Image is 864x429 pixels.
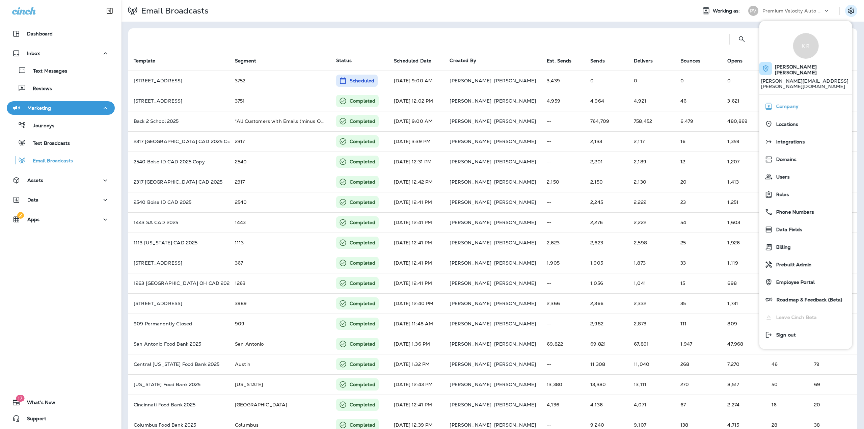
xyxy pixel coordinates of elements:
[634,58,653,64] span: Delivers
[235,321,244,327] span: 909
[350,260,375,266] p: Completed
[494,179,536,185] p: [PERSON_NAME]
[134,321,224,326] p: 909 Permanently Closed
[134,159,224,164] p: 2540 Boise ID CAD 2025 Copy
[628,111,675,131] td: 758,452
[394,58,440,64] span: Scheduled Date
[727,138,739,144] span: Open rate:64% (Opens/Sends)
[350,77,374,84] p: Scheduled
[541,111,585,131] td: --
[450,199,491,205] p: [PERSON_NAME]
[350,98,375,104] p: Completed
[235,341,264,347] span: San Antonio
[494,240,536,245] p: [PERSON_NAME]
[628,314,675,334] td: 2,873
[235,240,244,246] span: 1113
[585,172,628,192] td: 2,150
[26,123,54,129] p: Journeys
[759,151,852,168] button: Domains
[27,217,40,222] p: Apps
[773,157,796,162] span: Domains
[759,273,852,291] button: Employee Portal
[450,402,491,407] p: [PERSON_NAME]
[759,115,852,133] button: Locations
[759,133,852,151] button: Integrations
[350,158,375,165] p: Completed
[134,58,155,64] span: Template
[350,401,375,408] p: Completed
[727,58,751,64] span: Opens
[762,258,849,271] a: Prebuilt Admin
[675,293,722,314] td: 35
[134,260,224,266] p: 367 Columbus OH CAD 2025
[7,63,115,78] button: Text Messages
[388,374,444,395] td: [DATE] 12:43 PM
[134,341,224,347] p: San Antonio Food Bank 2025
[713,8,741,14] span: Working as:
[16,395,24,402] span: 17
[727,381,739,387] span: Open rate:64% (Opens/Sends)
[541,91,585,111] td: 4,959
[761,78,850,95] p: [PERSON_NAME][EMAIL_ADDRESS][PERSON_NAME][DOMAIN_NAME]
[450,280,491,286] p: [PERSON_NAME]
[350,381,375,388] p: Completed
[7,27,115,41] button: Dashboard
[134,220,224,225] p: 1443 SA CAD 2025
[541,273,585,293] td: --
[235,78,246,84] span: 3752
[547,58,580,64] span: Est. Sends
[450,159,491,164] p: [PERSON_NAME]
[134,118,224,124] p: Back 2 School 2025
[541,172,585,192] td: 2,150
[773,209,814,215] span: Phone Numbers
[27,51,40,56] p: Inbox
[727,179,739,185] span: Open rate:66% (Opens/Sends)
[585,233,628,253] td: 2,623
[450,260,491,266] p: [PERSON_NAME]
[7,396,115,409] button: 17What's New
[675,253,722,273] td: 33
[675,233,722,253] td: 25
[727,361,739,367] span: Open rate:64% (Opens/Sends)
[809,374,857,395] td: 69
[494,260,536,266] p: [PERSON_NAME]
[450,361,491,367] p: [PERSON_NAME]
[675,212,722,233] td: 54
[585,91,628,111] td: 4,964
[235,381,263,387] span: Missouri
[350,138,375,145] p: Completed
[759,238,852,256] button: Billing
[628,273,675,293] td: 1,041
[350,199,375,206] p: Completed
[773,262,812,268] span: Prebuilt Admin
[809,354,857,374] td: 79
[7,193,115,207] button: Data
[547,58,571,64] span: Est. Sends
[762,188,849,201] a: Roles
[7,101,115,115] button: Marketing
[773,244,791,250] span: Billing
[235,260,243,266] span: 367
[388,71,444,91] td: [DATE] 9:00 AM
[541,212,585,233] td: --
[585,212,628,233] td: 2,276
[727,78,731,84] span: 0
[134,422,224,428] p: Columbus Food Bank 2025
[675,273,722,293] td: 15
[134,402,224,407] p: Cincinnati Food Bank 2025
[450,301,491,306] p: [PERSON_NAME]
[585,314,628,334] td: 2,982
[762,8,823,14] p: Premium Velocity Auto dba Jiffy Lube
[773,122,798,127] span: Locations
[748,6,758,16] div: PV
[494,139,536,144] p: [PERSON_NAME]
[494,78,536,83] p: [PERSON_NAME]
[494,341,536,347] p: [PERSON_NAME]
[773,104,799,109] span: Company
[628,71,675,91] td: 0
[793,33,818,59] div: K R
[134,179,224,185] p: 2317 Boise ID CAD 2025
[134,199,224,205] p: 2540 Boise ID CAD 2025
[450,78,491,83] p: [PERSON_NAME]
[235,58,265,64] span: Segment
